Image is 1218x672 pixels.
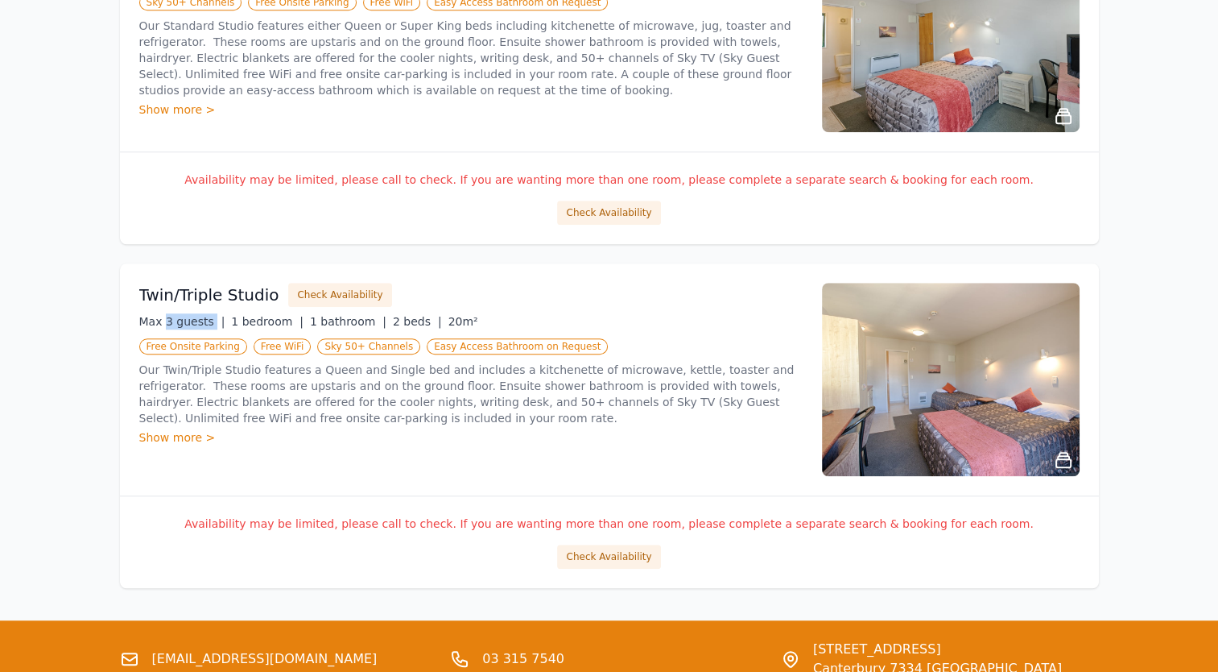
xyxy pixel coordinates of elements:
[288,283,391,307] button: Check Availability
[254,338,312,355] span: Free WiFi
[317,338,420,355] span: Sky 50+ Channels
[139,429,803,446] div: Show more >
[139,172,1080,188] p: Availability may be limited, please call to check. If you are wanting more than one room, please ...
[482,649,564,669] a: 03 315 7540
[139,284,279,306] h3: Twin/Triple Studio
[231,315,303,328] span: 1 bedroom |
[427,338,608,355] span: Easy Access Bathroom on Request
[310,315,386,328] span: 1 bathroom |
[393,315,442,328] span: 2 beds |
[557,545,660,569] button: Check Availability
[813,640,1062,659] span: [STREET_ADDRESS]
[139,18,803,98] p: Our Standard Studio features either Queen or Super King beds including kitchenette of microwave, ...
[557,201,660,225] button: Check Availability
[152,649,378,669] a: [EMAIL_ADDRESS][DOMAIN_NAME]
[139,362,803,426] p: Our Twin/Triple Studio features a Queen and Single bed and includes a kitchenette of microwave, k...
[139,102,803,118] div: Show more >
[139,516,1080,532] p: Availability may be limited, please call to check. If you are wanting more than one room, please ...
[448,315,478,328] span: 20m²
[139,315,225,328] span: Max 3 guests |
[139,338,247,355] span: Free Onsite Parking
